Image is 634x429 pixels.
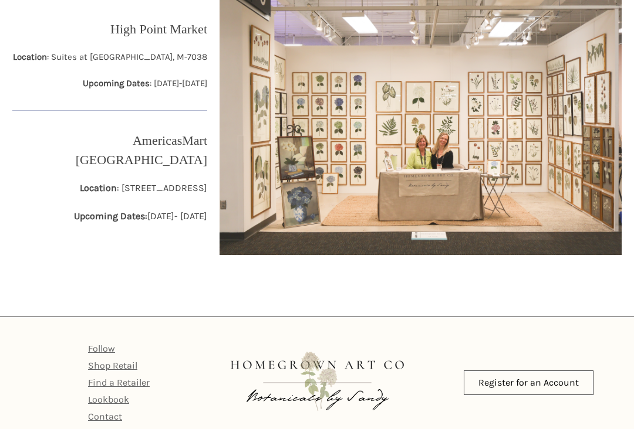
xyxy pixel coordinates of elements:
strong: Location [80,182,117,193]
a: Register for an Account [464,370,593,395]
p: : [STREET_ADDRESS] [74,181,207,195]
p: High Point Market [110,19,207,39]
p: AmericasMart [GEOGRAPHIC_DATA] [12,131,207,169]
a: Find a Retailer [88,377,150,388]
a: Contact [88,411,122,422]
a: Follow [88,343,115,354]
strong: Upcoming Dates: [74,210,147,222]
a: Lookbook [88,394,129,405]
p: [DATE]- [DATE] [74,209,207,223]
p: : Suites at [GEOGRAPHIC_DATA], M-7038 [13,50,207,64]
strong: Location [13,52,47,62]
strong: Upcoming Dates [83,78,150,88]
a: Shop Retail [88,360,137,371]
p: : [DATE]-[DATE] [13,77,207,90]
